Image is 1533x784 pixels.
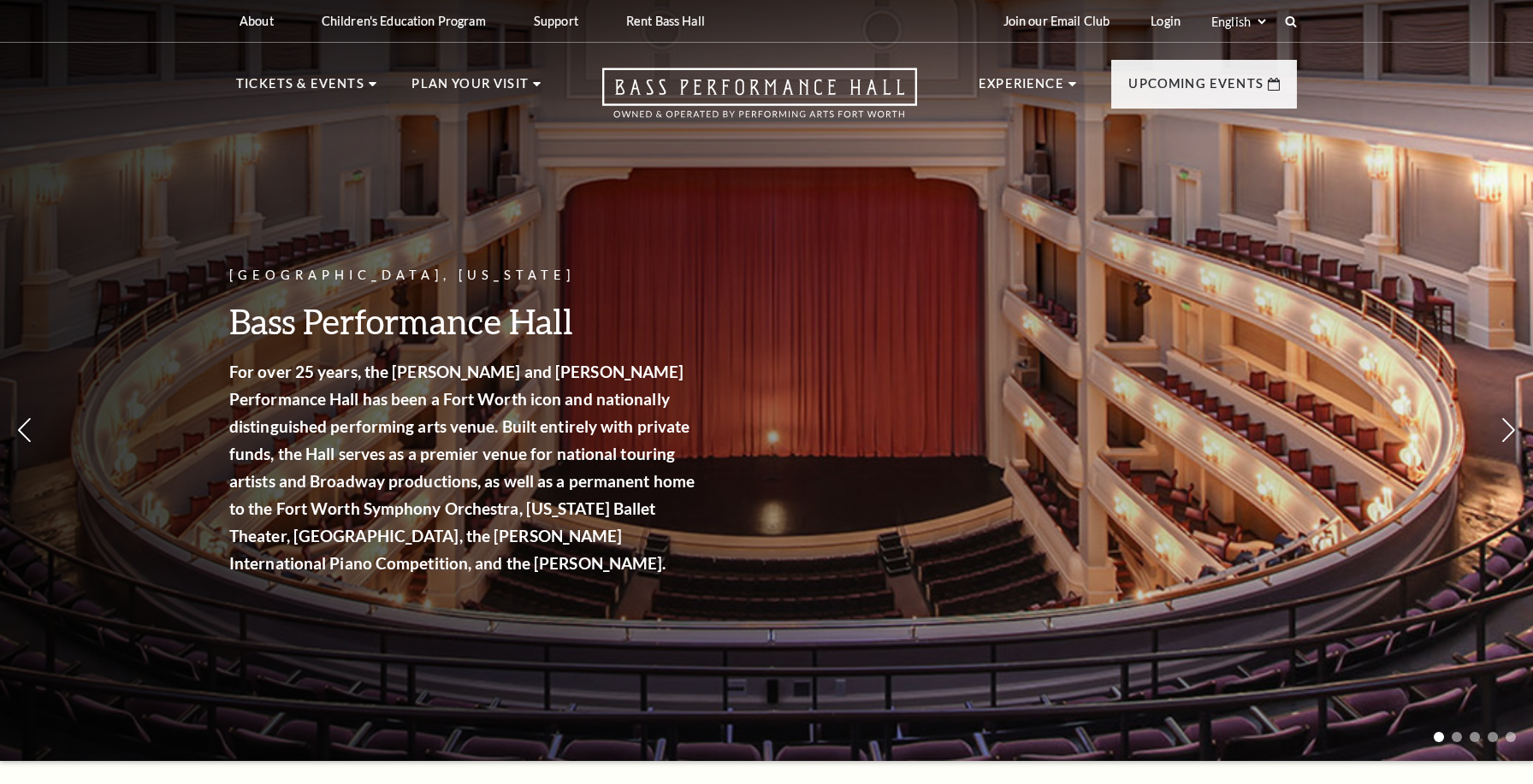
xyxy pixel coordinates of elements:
strong: For over 25 years, the [PERSON_NAME] and [PERSON_NAME] Performance Hall has been a Fort Worth ico... [229,362,695,573]
p: Plan Your Visit [411,74,529,104]
p: About [240,14,274,28]
p: Rent Bass Hall [626,14,705,28]
p: Tickets & Events [236,74,364,104]
p: [GEOGRAPHIC_DATA], [US_STATE] [229,265,700,286]
p: Children's Education Program [322,14,486,28]
select: Select: [1208,14,1269,30]
p: Support [534,14,578,28]
p: Experience [979,74,1064,104]
p: Upcoming Events [1128,74,1264,104]
h3: Bass Performance Hall [229,299,700,343]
